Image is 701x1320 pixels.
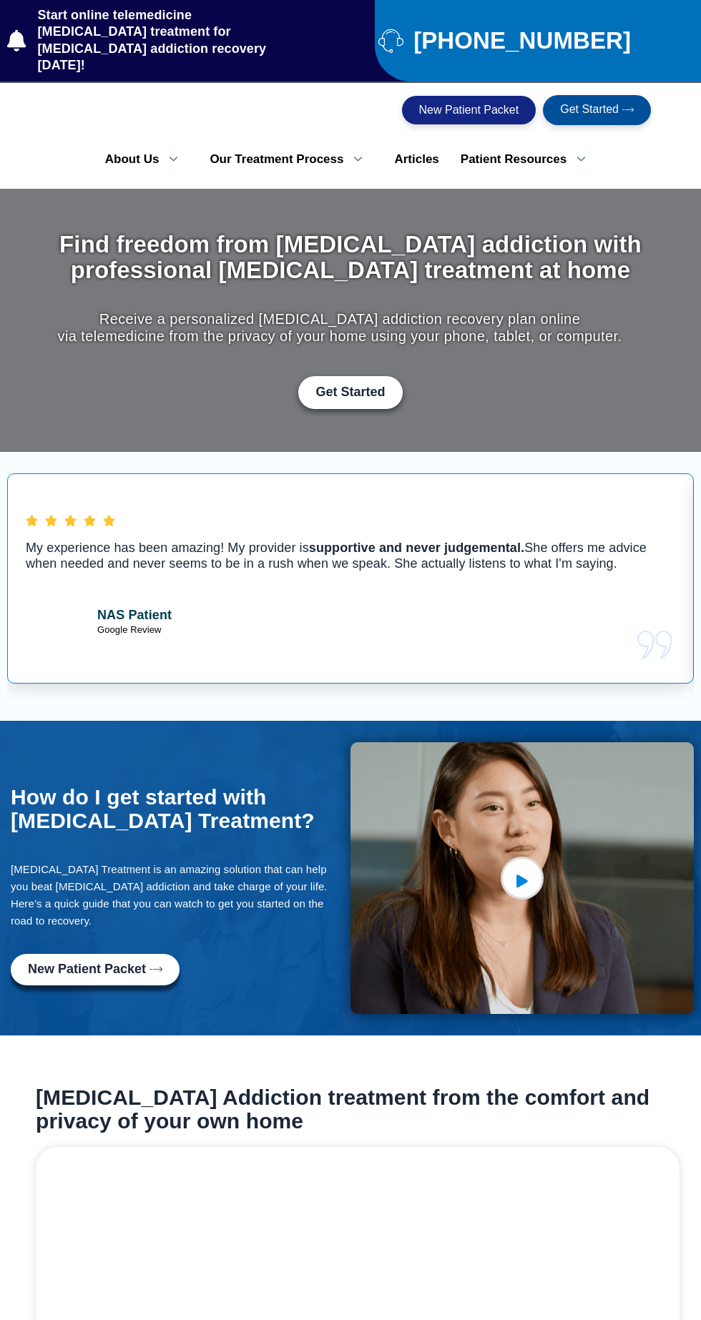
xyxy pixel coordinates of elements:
[94,144,200,174] a: About Us
[34,7,301,74] span: Start online telemedicine [MEDICAL_DATA] treatment for [MEDICAL_DATA] addiction recovery [DATE]!
[58,310,622,345] p: Receive a personalized [MEDICAL_DATA] addiction recovery plan online via telemedicine from the pr...
[199,144,383,174] a: Our Treatment Process
[402,96,536,124] a: New Patient Packet
[298,376,402,409] a: Get Started
[97,609,172,621] strong: NAS Patient
[378,28,694,53] a: [PHONE_NUMBER]
[36,1085,680,1133] h2: [MEDICAL_DATA] Addiction treatment from the comfort and privacy of your own home
[7,7,301,74] a: Start online telemedicine [MEDICAL_DATA] treatment for [MEDICAL_DATA] addiction recovery [DATE]!
[560,104,619,117] span: Get Started
[543,95,651,125] a: Get Started
[501,857,544,900] a: video-popup
[315,385,385,400] span: Get Started
[309,541,524,555] b: supportive and never judgemental.
[450,144,607,174] a: Patient Resources
[58,232,644,284] h1: Find freedom from [MEDICAL_DATA] addiction with professional [MEDICAL_DATA] treatment at home
[97,624,161,635] span: Google Review
[419,104,519,116] span: New Patient Packet
[383,144,449,174] a: Articles
[11,954,180,985] a: New Patient Packet
[410,33,631,49] span: [PHONE_NUMBER]
[26,540,675,571] p: My experience has been amazing! My provider is She offers me advice when needed and never seems t...
[58,376,644,409] div: Get Started with Suboxone Treatment by filling-out this new patient packet form
[11,785,343,832] h2: How do I get started with [MEDICAL_DATA] Treatment?
[28,962,146,977] span: New Patient Packet
[11,954,343,985] div: Fill-out this new patient packet form to get started with Suboxone Treatment
[11,861,343,930] p: [MEDICAL_DATA] Treatment is an amazing solution that can help you beat [MEDICAL_DATA] addiction a...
